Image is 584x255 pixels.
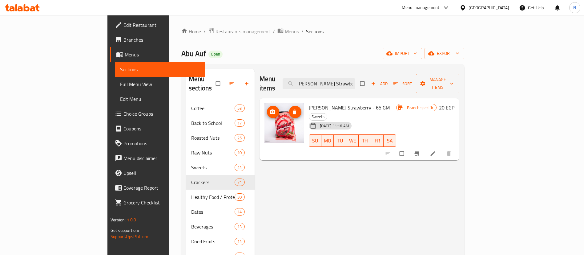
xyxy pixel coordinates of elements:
[285,28,299,35] span: Menus
[208,27,270,35] a: Restaurants management
[208,51,223,58] div: Open
[110,106,205,121] a: Choice Groups
[123,184,200,191] span: Coverage Report
[283,78,355,89] input: search
[191,223,235,230] span: Beverages
[115,92,205,106] a: Edit Menu
[191,164,235,171] span: Sweets
[410,147,425,160] button: Branch-specific-item
[186,204,255,219] div: Dates14
[123,125,200,132] span: Coupons
[235,238,244,245] div: items
[393,80,412,87] span: Sort
[289,106,301,118] button: delete image
[235,105,244,111] span: 53
[110,121,205,136] a: Coupons
[123,21,200,29] span: Edit Restaurant
[392,79,413,88] button: Sort
[191,134,235,142] span: Roasted Nuts
[317,123,352,129] span: [DATE] 11:16 AM
[191,208,235,216] div: Dates
[186,234,255,249] div: Dried Fruits14
[371,80,388,87] span: Add
[402,4,440,11] div: Menu-management
[120,66,200,73] span: Sections
[371,134,384,147] button: FR
[186,219,255,234] div: Beverages13
[425,48,464,59] button: export
[186,130,255,145] div: Roasted Nuts25
[225,77,240,90] span: Sort sections
[429,50,459,57] span: export
[309,113,327,120] span: Sweets
[235,120,244,126] span: 17
[191,179,235,186] span: Crackers
[361,136,369,145] span: TH
[110,151,205,166] a: Menu disclaimer
[336,136,344,145] span: TU
[212,78,225,89] span: Select all sections
[123,110,200,117] span: Choice Groups
[235,208,244,216] div: items
[115,77,205,92] a: Full Menu View
[235,223,244,230] div: items
[235,179,244,186] div: items
[442,147,457,160] button: delete
[309,134,321,147] button: SU
[186,145,255,160] div: Raw Nuts10
[334,134,346,147] button: TU
[235,105,244,112] div: items
[277,27,299,35] a: Menus
[186,175,255,190] div: Crackers71
[125,51,200,58] span: Menus
[235,134,244,142] div: items
[235,165,244,171] span: 44
[123,154,200,162] span: Menu disclaimer
[123,169,200,177] span: Upsell
[127,216,136,224] span: 1.0.0
[396,148,409,159] span: Select to update
[110,166,205,180] a: Upsell
[264,103,304,143] img: Jelly Benson Strawberry - 65 GM
[115,62,205,77] a: Sections
[235,164,244,171] div: items
[186,116,255,130] div: Back to School17
[573,4,576,11] span: N
[388,50,417,57] span: import
[439,103,454,112] h6: 20 EGP
[235,239,244,245] span: 14
[235,224,244,230] span: 13
[120,80,200,88] span: Full Menu View
[235,119,244,127] div: items
[191,193,235,201] span: Healthy Food / Protein Bars
[349,136,356,145] span: WE
[356,78,369,89] span: Select section
[110,47,205,62] a: Menus
[191,149,235,156] span: Raw Nuts
[110,32,205,47] a: Branches
[324,136,331,145] span: MO
[384,134,396,147] button: SA
[235,150,244,156] span: 10
[208,51,223,57] span: Open
[369,79,389,88] span: Add item
[240,77,255,90] button: Add section
[191,105,235,112] div: Coffee
[181,27,464,35] nav: breadcrumb
[191,119,235,127] span: Back to School
[110,180,205,195] a: Coverage Report
[267,106,279,118] button: upload picture
[312,136,319,145] span: SU
[123,36,200,43] span: Branches
[110,195,205,210] a: Grocery Checklist
[235,149,244,156] div: items
[386,136,393,145] span: SA
[416,74,460,93] button: Manage items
